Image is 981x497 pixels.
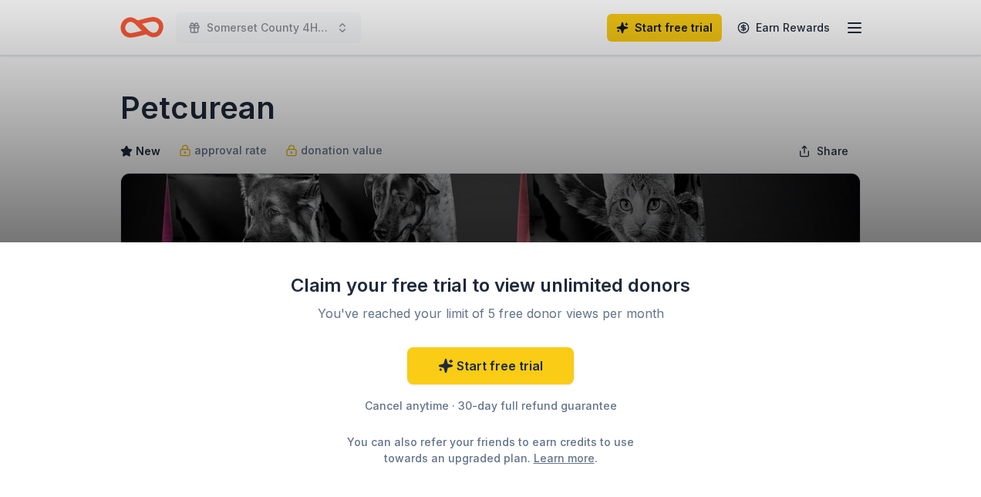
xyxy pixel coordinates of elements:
div: Cancel anytime · 30-day full refund guarantee [290,397,691,415]
a: Start free trial [407,347,574,384]
div: Claim your free trial to view unlimited donors [290,273,691,298]
div: You can also refer your friends to earn credits to use towards an upgraded plan. . [333,434,648,466]
div: You've reached your limit of 5 free donor views per month [308,304,673,323]
a: Learn more [534,450,595,466]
